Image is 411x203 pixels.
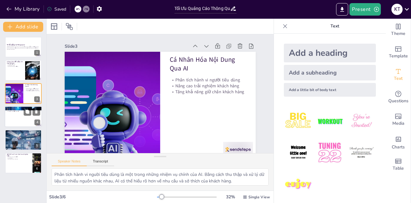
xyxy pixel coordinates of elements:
span: Single View [248,195,270,200]
div: Add images, graphics, shapes or video [386,109,411,131]
span: Questions [388,98,409,104]
textarea: Phân tích hành vi người tiêu dùng là một trong những nhiệm vụ chính của AI. Bằng cách thu thập và... [52,168,269,186]
div: Add a subheading [284,65,376,80]
button: Transcript [87,159,114,166]
div: 5 [34,143,40,148]
div: Add text boxes [386,64,411,86]
p: Nâng cao trải nghiệm khách hàng [25,89,40,90]
div: Saved [47,6,66,12]
img: 2.jpeg [315,107,344,136]
p: Generated with [URL] [7,49,40,50]
div: k t [391,4,403,15]
button: My Library [5,4,42,14]
div: 3 [5,83,42,104]
div: 6 [34,166,40,172]
div: 1 [5,37,42,57]
button: Export to PowerPoint [336,3,348,16]
img: 6.jpeg [347,138,376,167]
button: Add slide [3,22,43,32]
input: Insert title [174,4,230,13]
span: Position [66,23,73,30]
div: Get real-time input from your audience [386,86,411,109]
div: 4 [5,106,42,127]
p: Quản lý công cụ AI [7,134,40,135]
div: Add a table [386,153,411,176]
span: Charts [392,144,405,151]
p: Chi phí thấp [7,157,31,159]
p: Nâng cao trải nghiệm khách hàng [171,88,243,124]
div: Add ready made slides [386,41,411,64]
p: Cá Nhân Hóa Nội Dung Qua AI [177,62,254,110]
button: k t [391,3,403,16]
p: Điều chỉnh chiến lược marketing [7,110,40,111]
span: Theme [391,30,405,37]
div: 6 [5,153,42,173]
p: Phân tích hành vi người tiêu dùng [173,82,245,119]
img: 1.jpeg [284,107,313,136]
div: 3 [34,96,40,102]
span: Text [394,75,403,82]
p: AI tối ưu quảng cáo [7,64,23,65]
p: [PERSON_NAME] sáng tạo [7,133,40,134]
img: 3.jpeg [347,107,376,136]
img: 5.jpeg [315,138,344,167]
strong: Tối Ưu Quảng Cáo Thông Qua AI [7,44,25,46]
p: Tăng khả năng giữ chân khách hàng [169,93,241,130]
p: Phân tích hành vi người tiêu dùng [25,88,40,89]
p: Tăng khả năng giữ chân khách hàng [25,90,40,92]
span: Template [389,53,408,60]
p: Linh hoạt trong chiến lược [7,156,31,157]
div: 4 [35,120,40,125]
p: Kỹ Năng Cần Thiết Cho Nhân Lực Marketing [7,130,40,132]
p: Tạo chiến dịch cá nhân hóa [7,159,31,160]
p: Xây dựng chiến lược hiệu quả [7,111,40,112]
div: Layout [49,22,59,31]
button: Present [349,3,381,16]
div: 2 [34,73,40,79]
p: Lợi Thế Cạnh Tranh Của Doanh Nghiệp Nhỏ [7,153,31,157]
span: Media [392,120,404,127]
div: Add a heading [284,44,376,62]
div: Add a little bit of body text [284,83,376,97]
div: Slide 3 [91,8,207,65]
button: Speaker Notes [52,159,87,166]
img: 4.jpeg [284,138,313,167]
div: 32 % [223,194,238,200]
p: [PERSON_NAME] bày về cách mà AI đang thay đổi hoạt động quảng cáo, từ tự động hóa đến cá nhân hóa... [7,46,40,49]
div: Add charts and graphs [386,131,411,153]
div: Slide 3 / 6 [49,194,157,200]
div: Change the overall theme [386,19,411,41]
div: 1 [34,50,40,56]
p: Phân Tích và Dự Đoán Xu Hướng [7,107,40,109]
span: Table [393,165,404,172]
button: Delete Slide [33,108,40,116]
p: Cá Nhân Hóa Nội Dung Qua AI [25,84,40,87]
p: Dự đoán hành vi tiêu dùng [7,109,40,110]
img: 7.jpeg [284,170,313,199]
p: Text [290,19,380,34]
div: 2 [5,60,42,80]
p: Kỹ năng phân tích dữ liệu [7,132,40,133]
div: 5 [5,130,42,150]
p: Cạnh tranh trong thị trường [7,66,23,67]
button: Duplicate Slide [24,108,31,116]
p: AI Đang Thay Đổi Quảng Cáo Như Thế Nào? [7,60,23,64]
p: AI tiết kiệm chi phí [7,65,23,66]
